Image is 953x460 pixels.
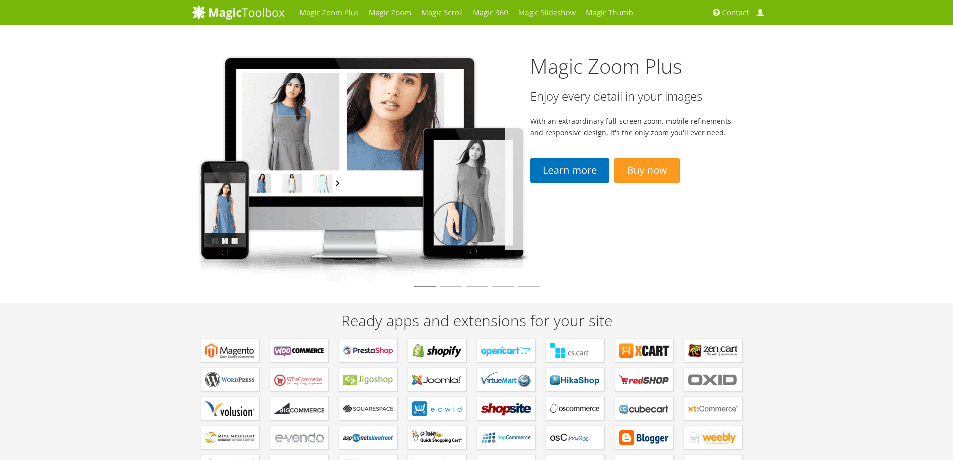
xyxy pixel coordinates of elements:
a: Plugins for WP e-Commerce [270,368,329,392]
h3: Enjoy every detail in your images [530,90,737,103]
b: Extensions for Blogger [619,430,669,445]
a: Components for Joomla [408,368,467,392]
a: Plugins for WooCommerce [270,339,329,363]
b: Add-ons for osCommerce [550,401,600,416]
a: Extensions for ECWID [408,397,467,421]
b: Extensions for Miva Merchant [205,430,255,445]
b: Plugins for CubeCart [619,401,669,416]
a: Modules for OpenCart [477,339,536,363]
a: Plugins for CubeCart [615,397,674,421]
a: Buy now [614,158,679,183]
b: Components for Joomla [412,372,462,387]
b: Extensions for nopCommerce [481,430,531,445]
a: Magic Zoom Plus [530,52,682,80]
b: Modules for X-Cart [619,343,669,358]
b: Plugins for WordPress [205,372,255,387]
b: Components for HikaShop [550,372,600,387]
a: Extensions for AspDotNetStorefront [339,426,398,450]
b: Extensions for GoDaddy Shopping Cart [412,430,462,445]
a: Extensions for Volusion [201,397,260,421]
b: Modules for PrestaShop [343,343,393,358]
a: Extensions for nopCommerce [477,426,536,450]
b: Plugins for Zen Cart [688,343,738,358]
img: magiczoomplus2-tablet.png [192,48,531,281]
b: Extensions for Volusion [205,401,255,416]
b: Apps for Bigcommerce [274,401,324,416]
a: Modules for X-Cart [615,339,674,363]
a: Modules for PrestaShop [339,339,398,363]
b: Extensions for xt:Commerce [688,401,738,416]
b: Extensions for Magento [205,343,255,358]
b: Plugins for WooCommerce [274,343,324,358]
a: Components for HikaShop [546,368,605,392]
a: Components for redSHOP [615,368,674,392]
b: Extensions for ECWID [412,401,462,416]
b: Components for redSHOP [619,372,669,387]
b: Extensions for Squarespace [343,401,393,416]
a: Extensions for GoDaddy Shopping Cart [408,426,467,450]
b: Add-ons for CS-Cart [550,343,600,358]
b: Modules for OpenCart [481,343,531,358]
span: Contact [722,8,749,18]
a: Extensions for Weebly [684,426,743,450]
b: Apps for Shopify [412,343,462,358]
a: Extensions for Miva Merchant [201,426,260,450]
a: Extensions for Magento [201,339,260,363]
b: Extensions for AspDotNetStorefront [343,430,393,445]
a: Extensions for OXID [684,368,743,392]
b: Plugins for WP e-Commerce [274,372,324,387]
b: Extensions for ShopSite [481,401,531,416]
b: Extensions for e-vendo [274,430,324,445]
a: Plugins for Jigoshop [339,368,398,392]
a: Learn more [530,158,609,183]
h2: Ready apps and extensions for your site [192,312,762,329]
a: Add-ons for osCMax [546,426,605,450]
img: MagicToolbox.com - Image tools for your website [192,5,285,20]
a: Extensions for xt:Commerce [684,397,743,421]
b: Plugins for Jigoshop [343,372,393,387]
a: Components for VirtueMart [477,368,536,392]
a: Extensions for Squarespace [339,397,398,421]
p: With an extraordinary full-screen zoom, mobile refinements and responsive design, it's the only z... [530,115,737,138]
a: Plugins for Zen Cart [684,339,743,363]
b: Components for VirtueMart [481,372,531,387]
a: Add-ons for osCommerce [546,397,605,421]
a: Apps for Shopify [408,339,467,363]
b: Add-ons for osCMax [550,430,600,445]
a: Add-ons for CS-Cart [546,339,605,363]
b: Extensions for Weebly [688,430,738,445]
b: Extensions for OXID [688,372,738,387]
a: Extensions for e-vendo [270,426,329,450]
a: Apps for Bigcommerce [270,397,329,421]
a: Plugins for WordPress [201,368,260,392]
a: Extensions for ShopSite [477,397,536,421]
a: Extensions for Blogger [615,426,674,450]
